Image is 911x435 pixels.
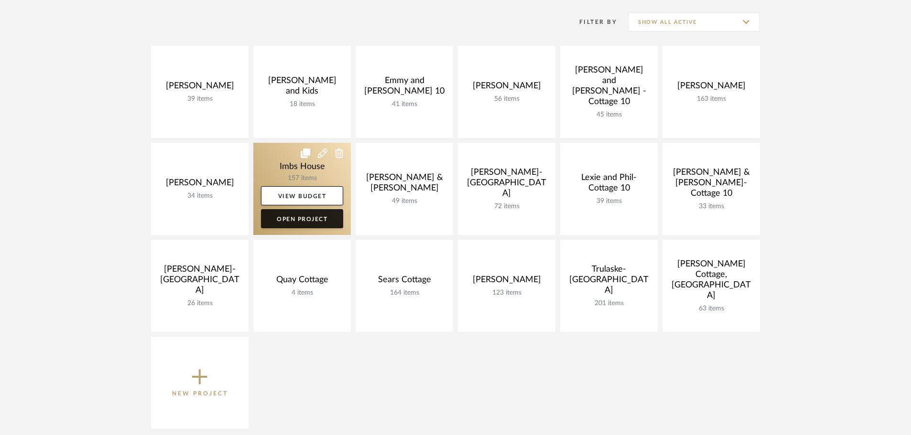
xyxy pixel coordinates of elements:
[172,389,228,398] p: New Project
[151,337,249,429] button: New Project
[466,167,548,202] div: [PERSON_NAME]- [GEOGRAPHIC_DATA]
[363,275,445,289] div: Sears Cottage
[670,259,752,305] div: [PERSON_NAME] Cottage, [GEOGRAPHIC_DATA]
[567,17,617,27] div: Filter By
[159,95,241,103] div: 39 items
[670,202,752,211] div: 33 items
[670,81,752,95] div: [PERSON_NAME]
[159,299,241,308] div: 26 items
[363,100,445,108] div: 41 items
[568,65,650,111] div: [PERSON_NAME] and [PERSON_NAME] -Cottage 10
[670,305,752,313] div: 63 items
[568,172,650,197] div: Lexie and Phil-Cottage 10
[363,289,445,297] div: 164 items
[159,178,241,192] div: [PERSON_NAME]
[159,192,241,200] div: 34 items
[261,186,343,205] a: View Budget
[568,111,650,119] div: 45 items
[261,75,343,100] div: [PERSON_NAME] and Kids
[670,95,752,103] div: 163 items
[363,75,445,100] div: Emmy and [PERSON_NAME] 10
[466,202,548,211] div: 72 items
[568,264,650,299] div: Trulaske-[GEOGRAPHIC_DATA]
[466,289,548,297] div: 123 items
[159,81,241,95] div: [PERSON_NAME]
[261,275,343,289] div: Quay Cottage
[466,95,548,103] div: 56 items
[159,264,241,299] div: [PERSON_NAME]-[GEOGRAPHIC_DATA]
[261,289,343,297] div: 4 items
[568,299,650,308] div: 201 items
[261,100,343,108] div: 18 items
[466,275,548,289] div: [PERSON_NAME]
[363,197,445,205] div: 49 items
[363,172,445,197] div: [PERSON_NAME] & [PERSON_NAME]
[466,81,548,95] div: [PERSON_NAME]
[261,209,343,228] a: Open Project
[568,197,650,205] div: 39 items
[670,167,752,202] div: [PERSON_NAME] & [PERSON_NAME]-Cottage 10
